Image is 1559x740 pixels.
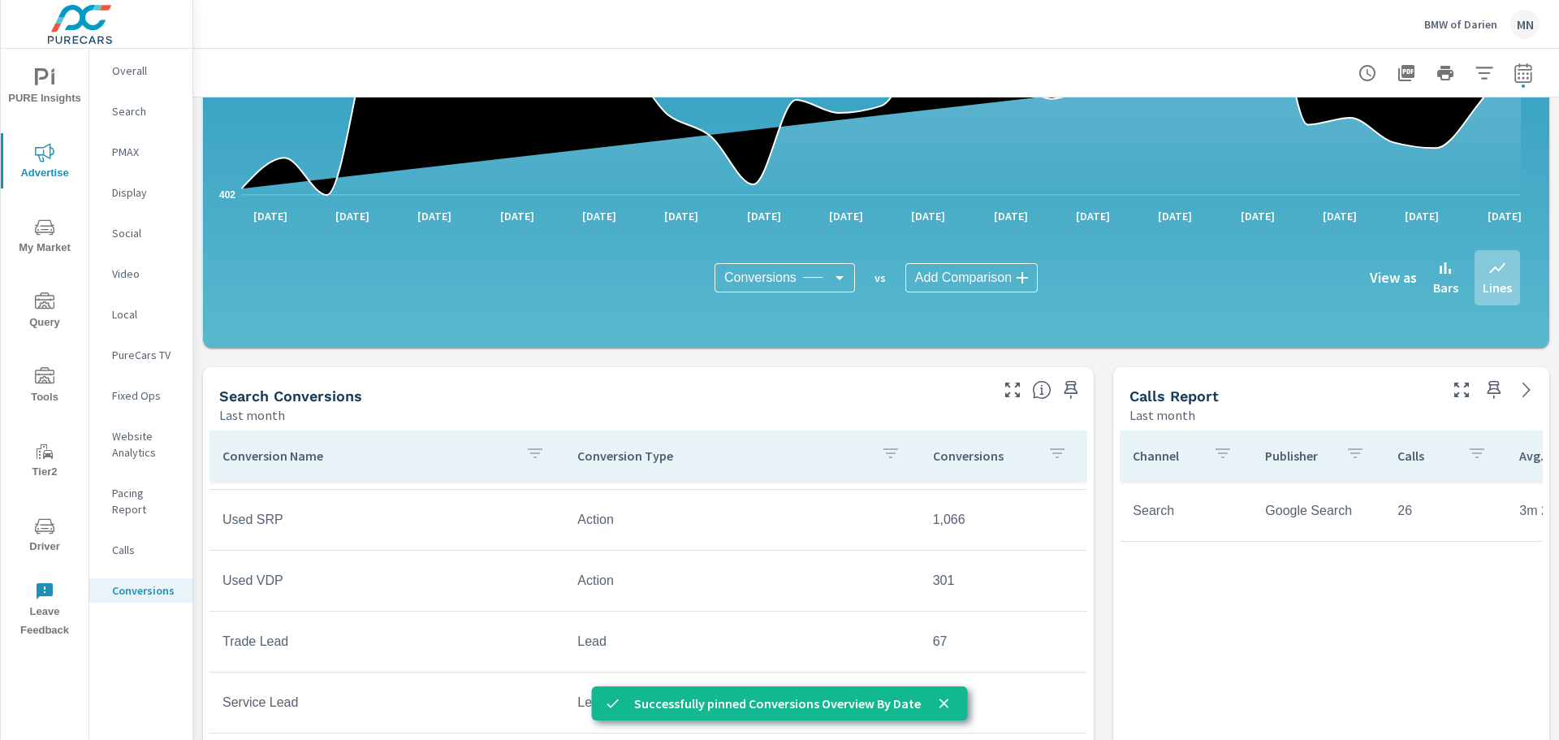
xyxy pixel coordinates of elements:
[1481,377,1507,403] span: Save this to your personalized report
[6,582,84,640] span: Leave Feedback
[6,143,84,183] span: Advertise
[571,208,628,224] p: [DATE]
[653,208,710,224] p: [DATE]
[1384,491,1506,531] td: 26
[982,208,1039,224] p: [DATE]
[1510,10,1540,39] div: MN
[1133,448,1200,464] p: Channel
[112,103,179,119] p: Search
[89,578,192,603] div: Conversions
[1483,278,1512,297] p: Lines
[1058,377,1084,403] span: Save this to your personalized report
[920,682,1087,723] td: 30
[1370,270,1417,286] h6: View as
[209,500,564,540] td: Used SRP
[89,99,192,123] div: Search
[219,387,362,405] h5: Search Conversions
[89,180,192,205] div: Display
[1429,57,1462,89] button: Print Report
[89,538,192,562] div: Calls
[920,560,1087,601] td: 301
[6,68,84,108] span: PURE Insights
[715,263,855,292] div: Conversions
[6,442,84,482] span: Tier2
[900,208,957,224] p: [DATE]
[1507,57,1540,89] button: Select Date Range
[1000,377,1026,403] button: Make Fullscreen
[89,58,192,83] div: Overall
[736,208,792,224] p: [DATE]
[112,542,179,558] p: Calls
[564,500,919,540] td: Action
[1,49,89,647] div: nav menu
[1476,208,1533,224] p: [DATE]
[209,682,564,723] td: Service Lead
[219,405,285,425] p: Last month
[89,262,192,286] div: Video
[89,221,192,245] div: Social
[577,448,867,464] p: Conversion Type
[1514,377,1540,403] a: See more details in report
[406,208,463,224] p: [DATE]
[112,63,179,79] p: Overall
[112,266,179,282] p: Video
[564,682,919,723] td: Lead
[1468,57,1501,89] button: Apply Filters
[89,383,192,408] div: Fixed Ops
[219,189,235,201] text: 402
[1433,278,1458,297] p: Bars
[818,208,875,224] p: [DATE]
[1393,208,1450,224] p: [DATE]
[934,693,955,714] button: close
[6,367,84,407] span: Tools
[324,208,381,224] p: [DATE]
[1424,17,1497,32] p: BMW of Darien
[855,270,905,285] p: vs
[112,582,179,599] p: Conversions
[112,184,179,201] p: Display
[1147,208,1203,224] p: [DATE]
[1032,380,1052,400] span: Search Conversions include Actions, Leads and Unmapped Conversions
[905,263,1038,292] div: Add Comparison
[6,292,84,332] span: Query
[1252,491,1384,531] td: Google Search
[1265,448,1332,464] p: Publisher
[89,424,192,465] div: Website Analytics
[1311,208,1368,224] p: [DATE]
[209,560,564,601] td: Used VDP
[1129,405,1195,425] p: Last month
[89,481,192,521] div: Pacing Report
[564,560,919,601] td: Action
[1229,208,1286,224] p: [DATE]
[89,302,192,327] div: Local
[89,140,192,164] div: PMAX
[112,225,179,241] p: Social
[1449,377,1475,403] button: Make Fullscreen
[112,306,179,322] p: Local
[112,428,179,461] p: Website Analytics
[920,621,1087,662] td: 67
[1065,208,1121,224] p: [DATE]
[112,347,179,363] p: PureCars TV
[724,270,797,286] span: Conversions
[1390,57,1423,89] button: "Export Report to PDF"
[1397,448,1454,464] p: Calls
[915,270,1012,286] span: Add Comparison
[112,144,179,160] p: PMAX
[920,500,1087,540] td: 1,066
[6,517,84,556] span: Driver
[564,621,919,662] td: Lead
[89,343,192,367] div: PureCars TV
[1129,387,1219,405] h5: Calls Report
[112,485,179,517] p: Pacing Report
[933,448,1035,464] p: Conversions
[1120,491,1252,531] td: Search
[222,448,512,464] p: Conversion Name
[242,208,299,224] p: [DATE]
[112,387,179,404] p: Fixed Ops
[489,208,546,224] p: [DATE]
[209,621,564,662] td: Trade Lead
[6,218,84,257] span: My Market
[634,694,921,713] p: Successfully pinned Conversions Overview By Date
